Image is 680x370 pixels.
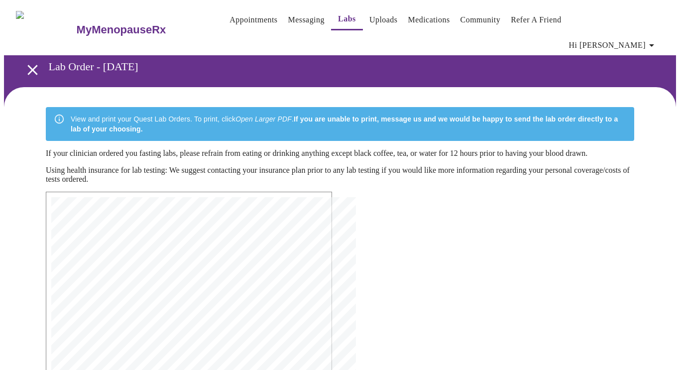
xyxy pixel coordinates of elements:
a: Medications [408,13,450,27]
button: open drawer [18,55,47,85]
a: Messaging [288,13,324,27]
button: Appointments [226,10,281,30]
h3: Lab Order - [DATE] [49,60,625,73]
a: Uploads [369,13,398,27]
span: Fax: [PHONE_NUMBER] [73,256,141,262]
span: Insurance Bill [73,269,123,275]
span: DOB: [DEMOGRAPHIC_DATA] [73,319,155,325]
button: Uploads [365,10,402,30]
p: If your clinician ordered you fasting labs, please refrain from eating or drinking anything excep... [46,149,634,158]
div: View and print your Quest Lab Orders. To print, click . [71,110,626,138]
button: Medications [404,10,453,30]
a: Refer a Friend [511,13,562,27]
p: Using health insurance for lab testing: We suggest contacting your insurance plan prior to any la... [46,166,634,184]
a: Community [460,13,501,27]
span: [GEOGRAPHIC_DATA][US_STATE] [73,306,169,312]
span: Phone: [PHONE_NUMBER] [73,250,148,256]
span: Patient Information: [73,288,144,294]
span: [STREET_ADDRESS] [73,237,130,243]
a: MyMenopauseRx [75,12,206,47]
button: Hi [PERSON_NAME] [565,35,662,55]
span: Account Number: 73929327 [73,275,159,281]
h3: MyMenopauseRx [77,23,166,36]
em: Open Larger PDF [235,115,292,123]
span: NPI: [US_HEALTHCARE_NPI] [73,363,159,369]
span: Order date: [DATE] [73,338,137,344]
span: [PERSON_NAME] [73,294,119,300]
span: Hi [PERSON_NAME] [569,38,658,52]
button: Labs [331,9,363,30]
img: MyMenopauseRx Logo [16,11,75,48]
span: Sex: [DEMOGRAPHIC_DATA] [73,325,155,331]
span: Name: [PERSON_NAME], WHNP-[GEOGRAPHIC_DATA] [73,357,227,363]
span: Ordering Physician [73,351,137,357]
a: Appointments [229,13,277,27]
span: [GEOGRAPHIC_DATA] [73,244,133,249]
button: Refer a Friend [507,10,566,30]
strong: If you are unable to print, message us and we would be happy to send the lab order directly to a ... [71,115,618,133]
span: MyMenopauseRx Medical Group [73,231,169,237]
a: Labs [338,12,356,26]
button: Messaging [284,10,328,30]
span: 8473211335 [73,313,109,319]
button: Community [456,10,505,30]
span: 654 [PERSON_NAME] Cir [73,300,148,306]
